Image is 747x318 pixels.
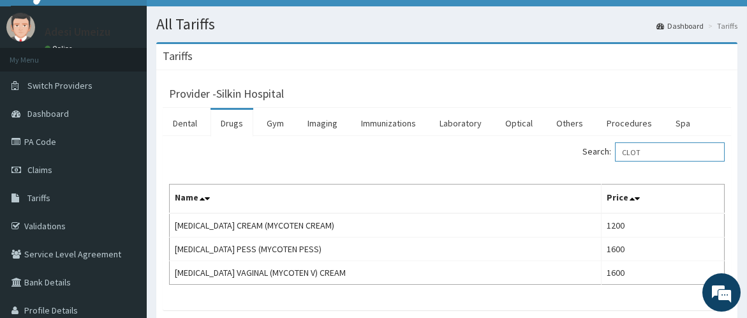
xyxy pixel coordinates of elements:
div: Minimize live chat window [209,6,240,37]
span: We're online! [74,84,176,213]
a: Spa [665,110,700,137]
img: User Image [6,13,35,42]
div: Chat with us now [66,72,214,88]
span: Switch Providers [27,80,92,91]
td: 1200 [602,213,725,238]
td: 1600 [602,261,725,285]
a: Optical [495,110,543,137]
span: Dashboard [27,108,69,119]
li: Tariffs [705,20,737,31]
h3: Tariffs [163,50,193,62]
a: Dental [163,110,207,137]
textarea: Type your message and hit 'Enter' [6,195,243,240]
p: Adesi Umeizu [45,26,110,38]
span: Tariffs [27,192,50,204]
input: Search: [615,142,725,162]
img: d_794563401_company_1708531726252_794563401 [24,64,52,96]
a: Imaging [297,110,348,137]
a: Online [45,44,75,53]
td: [MEDICAL_DATA] VAGINAL (MYCOTEN V) CREAM [170,261,602,285]
h3: Provider - Silkin Hospital [169,88,284,100]
a: Procedures [596,110,662,137]
th: Name [170,185,602,214]
th: Price [602,185,725,214]
td: [MEDICAL_DATA] CREAM (MYCOTEN CREAM) [170,213,602,238]
td: [MEDICAL_DATA] PESS (MYCOTEN PESS) [170,238,602,261]
td: 1600 [602,238,725,261]
span: Claims [27,164,52,176]
a: Gym [256,110,294,137]
label: Search: [582,142,725,162]
a: Immunizations [351,110,426,137]
a: Laboratory [429,110,492,137]
a: Others [546,110,593,137]
h1: All Tariffs [156,16,737,33]
a: Dashboard [656,20,704,31]
a: Drugs [211,110,253,137]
